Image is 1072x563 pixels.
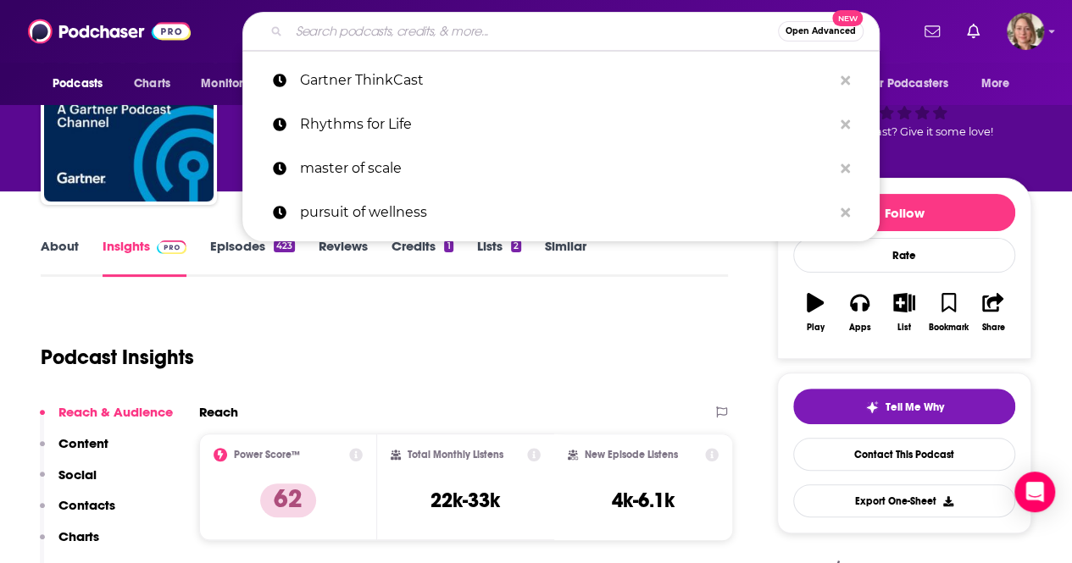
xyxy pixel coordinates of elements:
input: Search podcasts, credits, & more... [289,18,778,45]
div: 2 [511,240,521,252]
a: Contact This Podcast [793,438,1015,471]
span: Monitoring [201,72,261,96]
button: Export One-Sheet [793,484,1015,517]
img: Podchaser Pro [157,240,186,254]
button: Share [971,282,1015,343]
div: Search podcasts, credits, & more... [242,12,880,51]
div: Rate [793,238,1015,273]
button: open menu [856,68,973,100]
h2: New Episode Listens [585,449,678,461]
button: Contacts [40,497,115,528]
a: About [41,238,79,277]
a: Episodes423 [210,238,295,277]
span: Podcasts [53,72,103,96]
a: Credits1 [392,238,453,277]
div: Play [807,323,825,333]
div: Apps [849,323,871,333]
a: Lists2 [477,238,521,277]
h3: 4k-6.1k [612,488,675,513]
p: 62 [260,483,316,517]
a: Gartner ThinkCast [242,58,880,102]
span: Good podcast? Give it some love! [815,125,993,138]
button: Follow [793,194,1015,231]
button: Open AdvancedNew [778,21,864,41]
p: master of scale [300,146,832,190]
a: Show notifications dropdown [918,17,947,46]
a: Show notifications dropdown [960,17,986,46]
p: Charts [58,528,99,544]
p: Reach & Audience [58,404,173,420]
div: List [897,323,911,333]
span: Tell Me Why [886,400,944,414]
a: master of scale [242,146,880,190]
h2: Total Monthly Listens [408,449,503,461]
button: Apps [837,282,881,343]
h2: Reach [199,404,238,420]
button: List [882,282,926,343]
img: Gartner ThinkCast [44,32,214,201]
p: Rhythms for Life [300,102,832,146]
div: Open Intercom Messenger [1014,472,1055,512]
a: Similar [545,238,586,277]
p: Content [58,435,108,451]
div: Share [981,323,1004,333]
h2: Power Score™ [234,449,300,461]
button: Content [40,435,108,466]
span: Open Advanced [786,27,856,36]
button: Social [40,466,97,498]
div: 423 [274,240,295,252]
a: Rhythms for Life [242,102,880,146]
span: Charts [134,72,170,96]
span: Logged in as AriFortierPr [1007,13,1044,50]
button: open menu [969,68,1031,100]
button: open menu [189,68,283,100]
img: User Profile [1007,13,1044,50]
button: Play [793,282,837,343]
a: pursuit of wellness [242,190,880,235]
h3: 22k-33k [430,488,500,513]
div: 1 [444,240,453,252]
img: Podchaser - Follow, Share and Rate Podcasts [28,15,191,47]
p: Gartner ThinkCast [300,58,832,102]
p: Social [58,466,97,483]
button: Bookmark [926,282,970,343]
span: New [832,10,863,26]
a: InsightsPodchaser Pro [103,238,186,277]
p: Contacts [58,497,115,513]
img: tell me why sparkle [865,400,879,414]
button: Charts [40,528,99,560]
h1: Podcast Insights [41,345,194,370]
a: Charts [123,68,181,100]
p: pursuit of wellness [300,190,832,235]
button: Show profile menu [1007,13,1044,50]
button: Reach & Audience [40,404,173,435]
span: More [981,72,1010,96]
button: tell me why sparkleTell Me Why [793,389,1015,424]
button: open menu [41,68,125,100]
div: Bookmark [929,323,969,333]
a: Reviews [319,238,368,277]
span: For Podcasters [867,72,948,96]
